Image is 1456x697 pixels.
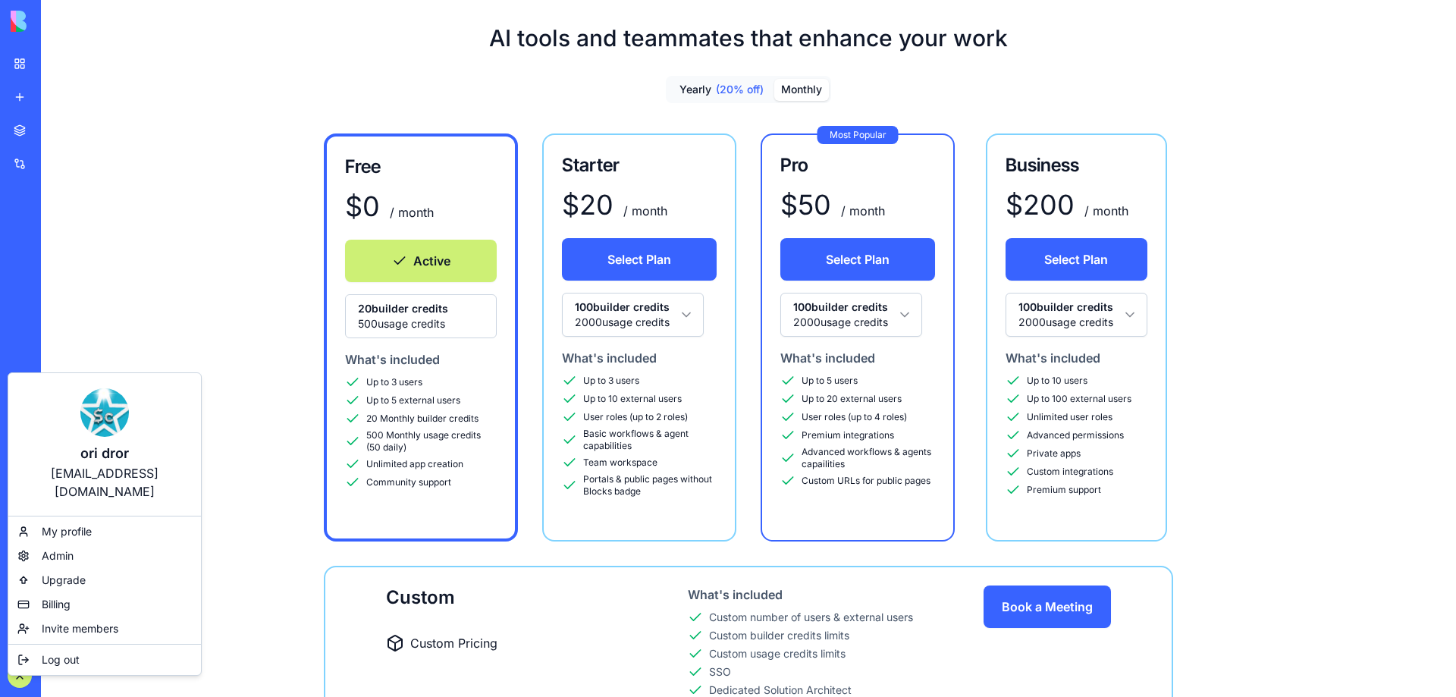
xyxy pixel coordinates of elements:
a: ori dror[EMAIL_ADDRESS][DOMAIN_NAME] [11,376,198,513]
a: Upgrade [11,568,198,592]
a: My profile [11,520,198,544]
div: Keywords by Traffic [168,89,256,99]
img: tab_keywords_by_traffic_grey.svg [151,88,163,100]
div: v 4.0.25 [42,24,74,36]
div: Domain: [DOMAIN_NAME] [39,39,167,52]
img: tab_domain_overview_orange.svg [41,88,53,100]
img: logo_orange.svg [24,24,36,36]
span: Upgrade [42,573,86,588]
span: Invite members [42,621,118,636]
div: [EMAIL_ADDRESS][DOMAIN_NAME] [24,464,186,501]
span: Admin [42,548,74,564]
div: Domain Overview [58,89,136,99]
a: Invite members [11,617,198,641]
span: My profile [42,524,92,539]
div: ori dror [24,443,186,464]
span: Log out [42,652,80,667]
span: Billing [42,597,71,612]
img: ACg8ocIInin2p6pcjON7snjoCg-HMTItrRaEI8bAy78i330DTAFXXnte=s96-c [80,388,129,437]
img: website_grey.svg [24,39,36,52]
a: Admin [11,544,198,568]
a: Billing [11,592,198,617]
